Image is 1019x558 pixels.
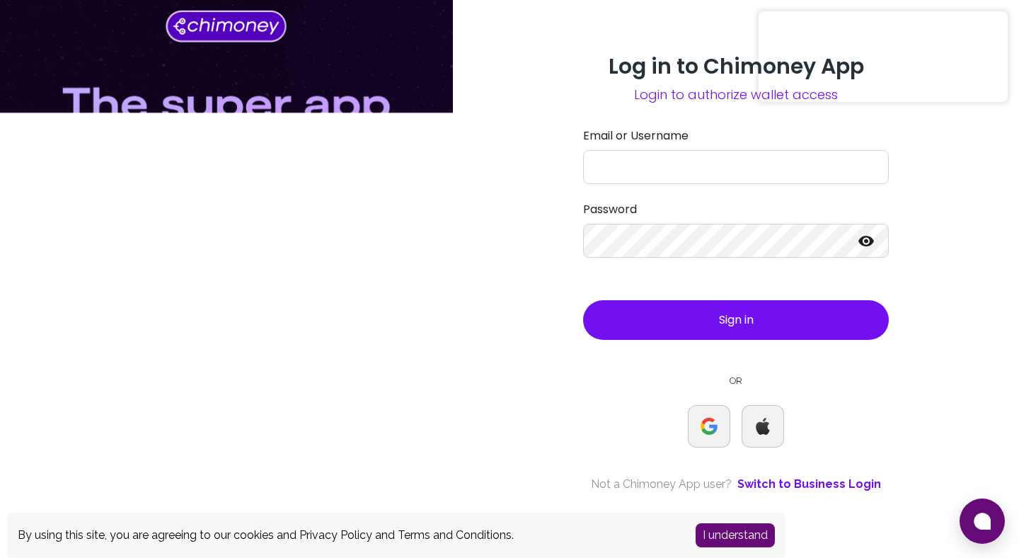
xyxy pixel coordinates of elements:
button: Accept cookies [696,523,775,547]
div: By using this site, you are agreeing to our cookies and and . [18,527,674,544]
label: Password [583,201,889,218]
span: Sign in [719,312,754,328]
span: Not a Chimoney App user? [591,476,732,493]
img: Google [701,418,718,435]
button: Google [688,405,730,448]
a: Terms and Conditions [398,528,512,542]
img: Apple [754,418,771,435]
h3: Log in to Chimoney App [583,54,889,79]
button: Open chat window [960,499,1005,544]
button: Sign in [583,300,889,340]
small: OR [583,374,889,387]
label: Email or Username [583,127,889,144]
a: Privacy Policy [299,528,372,542]
button: Apple [742,405,784,448]
a: Switch to Business Login [737,476,881,493]
span: Login to authorize wallet access [583,85,889,105]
